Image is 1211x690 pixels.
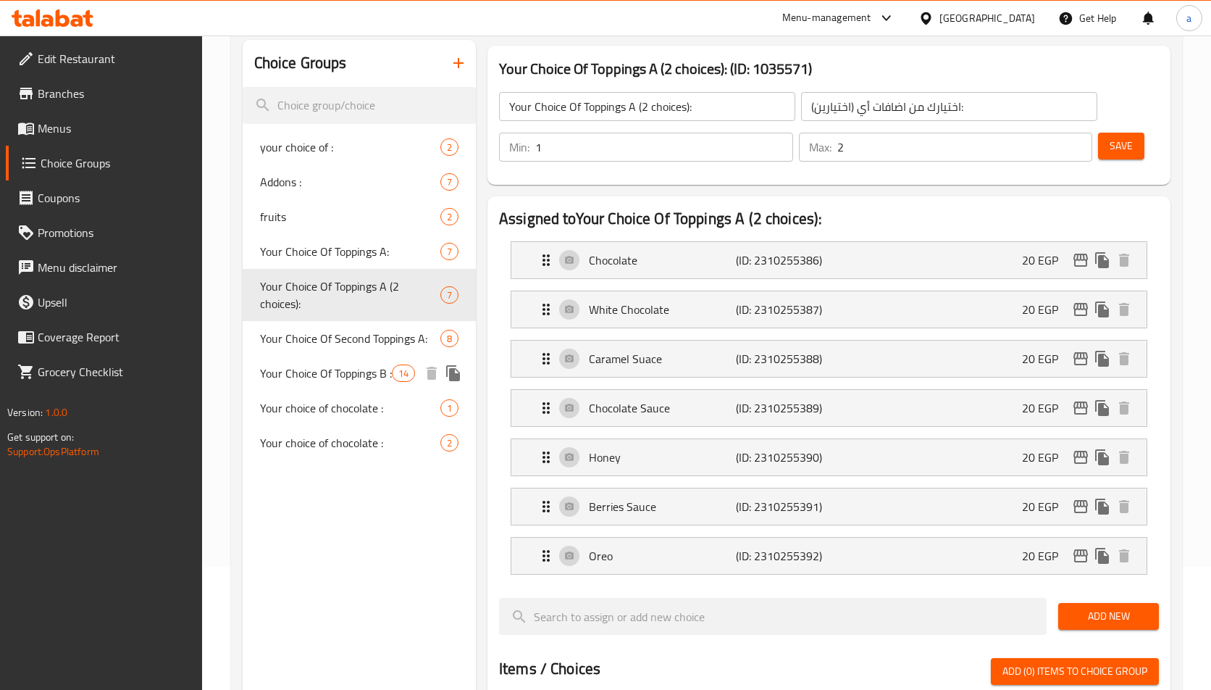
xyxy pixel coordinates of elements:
div: Choices [440,330,458,347]
span: Edit Restaurant [38,50,190,67]
button: delete [1113,545,1135,567]
span: Version: [7,403,43,422]
span: 2 [441,141,458,154]
div: fruits2 [243,199,476,234]
a: Menus [6,111,202,146]
li: Expand [499,236,1159,285]
button: duplicate [1091,496,1113,517]
span: Add (0) items to choice group [1002,662,1147,681]
span: Coupons [38,189,190,207]
li: Expand [499,285,1159,334]
p: (ID: 2310255388) [736,350,834,367]
div: Your Choice Of Toppings A (2 choices):7 [243,269,476,321]
p: White Chocolate [589,301,736,318]
div: Menu-management [782,9,871,27]
span: a [1186,10,1191,26]
p: (ID: 2310255391) [736,498,834,515]
p: (ID: 2310255386) [736,252,834,269]
a: Menu disclaimer [6,250,202,285]
h2: Assigned to Your Choice Of Toppings A (2 choices): [499,208,1159,230]
span: Your Choice Of Toppings B : [260,365,392,382]
h2: Choice Groups [254,52,347,74]
span: Branches [38,85,190,102]
span: Coverage Report [38,328,190,346]
button: duplicate [1091,249,1113,271]
div: Your choice of chocolate :2 [243,425,476,460]
button: delete [1113,496,1135,517]
div: Addons :7 [243,165,476,199]
div: Your Choice Of Second Toppings A:8 [243,321,476,356]
button: delete [1113,446,1135,468]
a: Support.OpsPlatform [7,442,99,461]
div: Choices [440,399,458,417]
a: Grocery Checklist [6,354,202,389]
span: Upsell [38,294,190,311]
span: Save [1110,137,1133,155]
span: Your Choice Of Toppings A: [260,243,440,260]
span: Menus [38,120,190,137]
span: 2 [441,210,458,224]
span: Your choice of chocolate : [260,399,440,417]
div: Expand [511,242,1147,278]
a: Branches [6,76,202,111]
span: Menu disclaimer [38,259,190,276]
button: edit [1070,496,1091,517]
button: duplicate [1091,446,1113,468]
a: Choice Groups [6,146,202,180]
span: Choice Groups [41,154,190,172]
span: 7 [441,175,458,189]
span: Your Choice Of Second Toppings A: [260,330,440,347]
div: Choices [440,138,458,156]
span: 7 [441,245,458,259]
span: Your choice of chocolate : [260,434,440,452]
button: edit [1070,446,1091,468]
h2: Items / Choices [499,658,600,680]
p: (ID: 2310255390) [736,449,834,466]
a: Coupons [6,180,202,215]
button: duplicate [1091,545,1113,567]
span: Grocery Checklist [38,363,190,381]
input: search [499,598,1047,635]
button: edit [1070,397,1091,419]
button: Save [1098,133,1144,159]
div: Your Choice Of Toppings B :14deleteduplicate [243,356,476,391]
button: edit [1070,348,1091,370]
p: Min: [509,138,529,156]
p: Max: [809,138,831,156]
button: duplicate [1091,397,1113,419]
p: (ID: 2310255389) [736,399,834,417]
div: Expand [511,538,1147,574]
button: edit [1070,249,1091,271]
p: (ID: 2310255392) [736,547,834,565]
button: edit [1070,299,1091,320]
p: 20 EGP [1022,547,1070,565]
span: 1.0.0 [45,403,67,422]
span: Your Choice Of Toppings A (2 choices): [260,278,440,312]
li: Expand [499,383,1159,433]
p: 20 EGP [1022,252,1070,269]
p: Chocolate Sauce [589,399,736,417]
a: Edit Restaurant [6,41,202,76]
p: 20 EGP [1022,301,1070,318]
li: Expand [499,433,1159,482]
div: Your Choice Of Toppings A:7 [243,234,476,269]
span: Addons : [260,173,440,191]
span: 7 [441,288,458,302]
p: 20 EGP [1022,498,1070,515]
button: Add (0) items to choice group [991,658,1159,685]
p: Chocolate [589,252,736,269]
span: 1 [441,402,458,415]
p: Caramel Suace [589,350,736,367]
button: delete [1113,299,1135,320]
p: 20 EGP [1022,449,1070,466]
div: Choices [392,365,415,382]
div: Choices [440,286,458,304]
div: Expand [511,291,1147,328]
button: delete [1113,249,1135,271]
a: Promotions [6,215,202,250]
a: Coverage Report [6,320,202,354]
div: Expand [511,390,1147,426]
p: Honey [589,449,736,466]
span: Promotions [38,224,190,241]
button: delete [1113,397,1135,419]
